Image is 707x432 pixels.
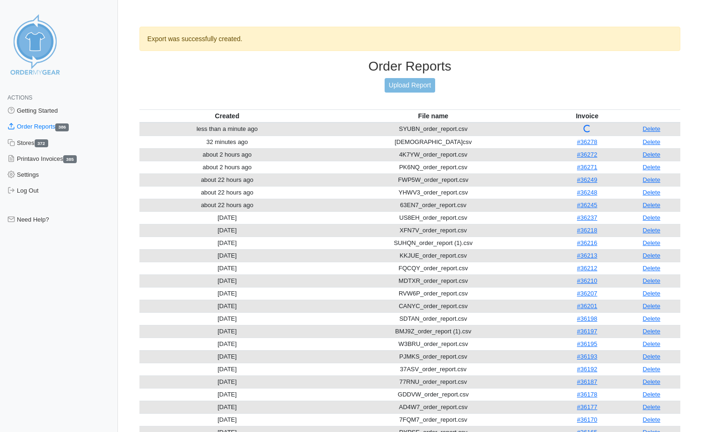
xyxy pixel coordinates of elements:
a: Delete [643,265,661,272]
td: [DATE] [139,350,315,363]
a: #36192 [577,366,597,373]
a: Delete [643,239,661,246]
a: #36249 [577,176,597,183]
td: SDTAN_order_report.csv [315,312,552,325]
td: [DATE] [139,325,315,338]
td: [DATE] [139,375,315,388]
a: #36212 [577,265,597,272]
td: [DATE] [139,401,315,413]
a: Delete [643,328,661,335]
td: SUHQN_order_report (1).csv [315,237,552,249]
a: Delete [643,151,661,158]
td: MDTXR_order_report.csv [315,274,552,287]
a: Delete [643,138,661,145]
td: [DATE] [139,312,315,325]
th: File name [315,109,552,122]
td: [DATE] [139,363,315,375]
span: 372 [35,139,48,147]
a: Delete [643,340,661,347]
td: about 22 hours ago [139,199,315,211]
a: #36193 [577,353,597,360]
td: 7FQM7_order_report.csv [315,413,552,426]
td: about 22 hours ago [139,186,315,199]
a: #36195 [577,340,597,347]
td: about 22 hours ago [139,173,315,186]
td: US8EH_order_report.csv [315,211,552,224]
a: #36187 [577,378,597,385]
a: Delete [643,189,661,196]
td: FWP5W_order_report.csv [315,173,552,186]
th: Invoice [552,109,623,122]
td: [DATE] [139,237,315,249]
a: Delete [643,164,661,171]
td: GDDVW_order_report.csv [315,388,552,401]
td: RVW6P_order_report.csv [315,287,552,300]
a: #36272 [577,151,597,158]
td: YHWV3_order_report.csv [315,186,552,199]
a: Delete [643,277,661,284]
td: KKJUE_order_report.csv [315,249,552,262]
td: [DATE] [139,262,315,274]
td: 63EN7_order_report.csv [315,199,552,211]
a: #36197 [577,328,597,335]
td: 37ASV_order_report.csv [315,363,552,375]
a: Delete [643,214,661,221]
td: about 2 hours ago [139,148,315,161]
td: 32 minutes ago [139,136,315,148]
a: Delete [643,202,661,209]
span: 386 [55,123,69,131]
td: SYUBN_order_report.csv [315,122,552,136]
a: #36210 [577,277,597,284]
a: Delete [643,353,661,360]
td: [DATE] [139,211,315,224]
th: Created [139,109,315,122]
a: #36198 [577,315,597,322]
a: #36271 [577,164,597,171]
a: #36218 [577,227,597,234]
h3: Order Reports [139,58,680,74]
td: BMJ9Z_order_report (1).csv [315,325,552,338]
a: #36201 [577,302,597,310]
a: #36213 [577,252,597,259]
td: 4K7YW_order_report.csv [315,148,552,161]
td: [DEMOGRAPHIC_DATA]csv [315,136,552,148]
a: #36248 [577,189,597,196]
span: 385 [63,155,77,163]
td: [DATE] [139,388,315,401]
a: Delete [643,125,661,132]
a: Delete [643,391,661,398]
a: #36216 [577,239,597,246]
a: #36177 [577,403,597,410]
a: Delete [643,176,661,183]
span: Actions [7,94,32,101]
div: Export was successfully created. [139,27,680,51]
td: [DATE] [139,249,315,262]
td: 77RNU_order_report.csv [315,375,552,388]
a: Delete [643,290,661,297]
a: #36170 [577,416,597,423]
td: FQCQY_order_report.csv [315,262,552,274]
a: Delete [643,403,661,410]
td: CANYC_order_report.csv [315,300,552,312]
a: Delete [643,252,661,259]
td: less than a minute ago [139,122,315,136]
a: #36245 [577,202,597,209]
td: [DATE] [139,300,315,312]
td: about 2 hours ago [139,161,315,173]
a: Upload Report [385,78,435,93]
td: AD4W7_order_report.csv [315,401,552,413]
td: PK6NQ_order_report.csv [315,161,552,173]
td: XFN7V_order_report.csv [315,224,552,237]
td: [DATE] [139,274,315,287]
a: Delete [643,315,661,322]
td: [DATE] [139,338,315,350]
a: Delete [643,366,661,373]
a: Delete [643,302,661,310]
a: Delete [643,227,661,234]
td: [DATE] [139,413,315,426]
a: #36237 [577,214,597,221]
a: #36278 [577,138,597,145]
td: [DATE] [139,287,315,300]
td: W3BRU_order_report.csv [315,338,552,350]
a: Delete [643,416,661,423]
